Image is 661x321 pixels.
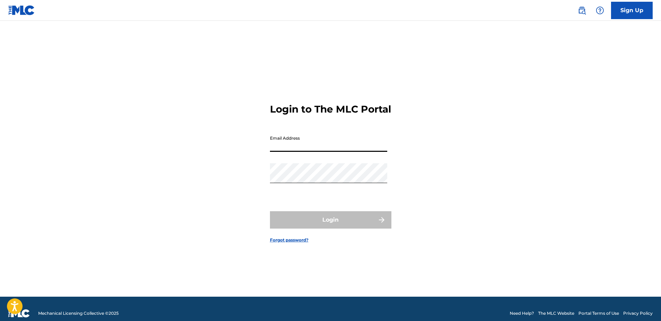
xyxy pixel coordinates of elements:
[623,310,653,316] a: Privacy Policy
[38,310,119,316] span: Mechanical Licensing Collective © 2025
[626,288,661,321] iframe: Chat Widget
[611,2,653,19] a: Sign Up
[270,237,308,243] a: Forgot password?
[596,6,604,15] img: help
[578,310,619,316] a: Portal Terms of Use
[578,6,586,15] img: search
[575,3,589,17] a: Public Search
[510,310,534,316] a: Need Help?
[8,5,35,15] img: MLC Logo
[538,310,574,316] a: The MLC Website
[8,309,30,318] img: logo
[270,103,391,115] h3: Login to The MLC Portal
[593,3,607,17] div: Help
